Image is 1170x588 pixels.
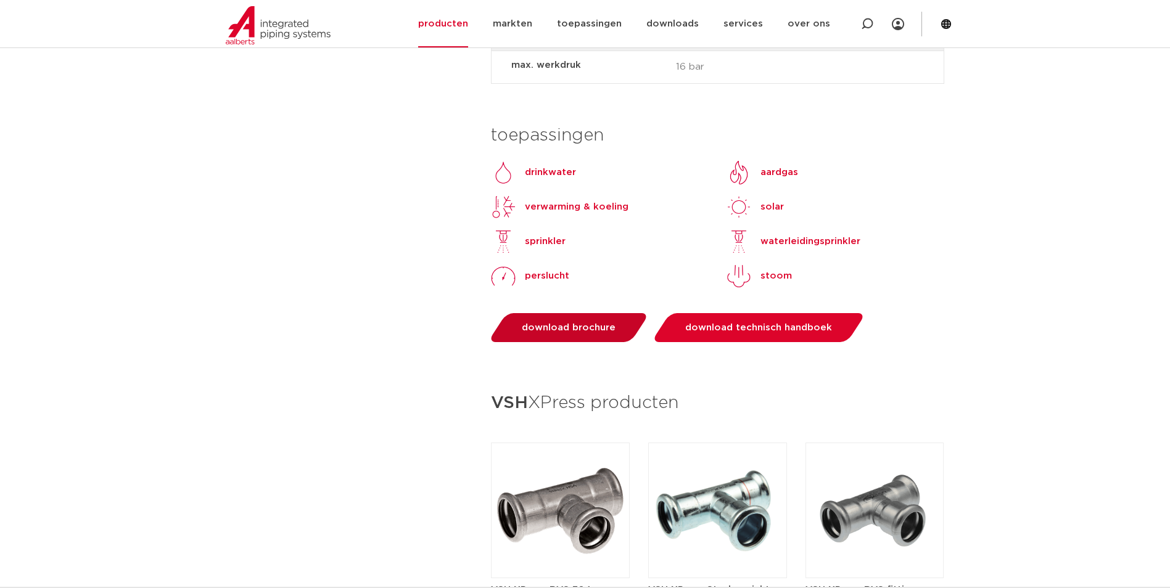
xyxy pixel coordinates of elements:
span: 16 bar [676,57,872,77]
span: download technisch handboek [685,323,832,332]
p: drinkwater [525,165,576,180]
a: sprinkler [491,229,566,254]
p: waterleidingsprinkler [760,234,860,249]
p: solar [760,200,784,214]
a: waterleidingsprinkler [727,229,860,254]
a: perslucht [491,264,569,288]
span: download brochure [522,323,616,332]
a: download brochure [488,313,650,342]
a: verwarming & koeling [491,195,628,219]
strong: max. werkdruk [511,57,666,73]
p: aardgas [760,165,798,180]
p: sprinkler [525,234,566,249]
h3: XPress producten [491,389,944,418]
p: stoom [760,269,792,284]
p: perslucht [525,269,569,284]
a: Drinkwaterdrinkwater [491,160,576,185]
img: solar [727,195,751,219]
a: aardgas [727,160,798,185]
img: Drinkwater [491,160,516,185]
a: download technisch handboek [651,313,867,342]
strong: VSH [491,394,528,412]
a: solarsolar [727,195,784,219]
h3: toepassingen [491,123,944,148]
p: verwarming & koeling [525,200,628,214]
a: stoom [727,264,792,288]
